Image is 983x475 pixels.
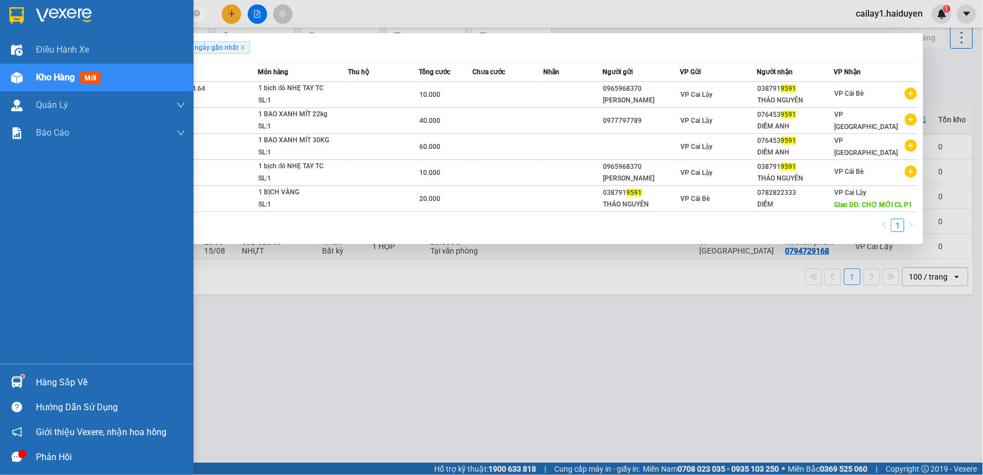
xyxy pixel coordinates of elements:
div: THẢO NGUYÊN [758,173,834,184]
span: VP Gửi [680,68,701,76]
span: VP Cai Lậy [680,143,712,151]
div: 0965968370 [604,83,679,95]
button: right [904,219,918,232]
div: 1 bịch đỏ NHẸ TAY TC [258,82,341,95]
div: SL: 1 [258,199,341,211]
div: DIỄM ANH [758,121,834,132]
span: Nhãn [544,68,560,76]
span: left [881,221,888,228]
span: down [176,128,185,137]
div: THẢO NGUYÊN [604,199,679,210]
div: [PERSON_NAME] [604,173,679,184]
div: 0782822333 [758,187,834,199]
span: VP Cai Lậy [680,117,712,125]
span: plus-circle [905,113,917,126]
span: Giao DĐ: CHỢ MỚI CL P1 [835,201,913,209]
span: 9591 [781,137,797,144]
div: 0977797789 [604,115,679,127]
span: Báo cáo [36,126,69,140]
div: 0965968370 [604,161,679,173]
span: 10.000 [420,169,441,177]
div: 1 BAO XANH MÍT 30KG [258,135,341,147]
div: 1 BỊCH VÀNG [258,187,341,199]
span: close-circle [194,10,200,17]
div: Hướng dẫn sử dụng [36,399,185,416]
img: logo-vxr [9,7,24,24]
span: mới [80,72,101,84]
span: down [176,101,185,110]
span: VP Cái Bè [680,195,710,203]
span: VP [GEOGRAPHIC_DATA] [835,137,898,157]
img: warehouse-icon [11,376,23,388]
div: SL: 1 [258,173,341,185]
img: solution-icon [11,127,23,139]
span: 40.000 [420,117,441,125]
a: 1 [892,219,904,231]
div: 038791 [758,83,834,95]
span: Món hàng [258,68,288,76]
span: right [908,221,914,228]
span: 9591 [627,189,642,197]
li: 1 [891,219,904,232]
div: SL: 1 [258,121,341,133]
span: message [12,452,22,462]
span: VP Cai Lậy [680,169,712,177]
img: warehouse-icon [11,44,23,56]
span: close-circle [194,9,200,19]
span: Giới thiệu Vexere, nhận hoa hồng [36,425,167,439]
div: Phản hồi [36,449,185,466]
div: DIỄM ANH [758,147,834,158]
span: plus-circle [905,87,917,100]
div: 1 bịch đỏ NHẸ TAY TC [258,161,341,173]
li: Previous Page [878,219,891,232]
span: plus-circle [905,166,917,178]
div: THẢO NGUYÊN [758,95,834,106]
button: left [878,219,891,232]
span: Chưa cước [472,68,505,76]
div: 076453 [758,109,834,121]
span: 9591 [781,163,797,171]
span: Gửi 3 ngày gần nhất [173,42,250,54]
div: SL: 1 [258,95,341,107]
span: VP Nhận [834,68,861,76]
span: 20.000 [420,195,441,203]
span: plus-circle [905,140,917,152]
span: Tổng cước [419,68,451,76]
span: VP Cái Bè [835,90,864,97]
div: 076453 [758,135,834,147]
span: VP [GEOGRAPHIC_DATA] [835,111,898,131]
span: VP Cai Lậy [680,91,712,99]
span: 10.000 [420,91,441,99]
span: Người gửi [603,68,633,76]
div: [PERSON_NAME] [604,95,679,106]
span: Điều hành xe [36,43,90,56]
sup: 1 [21,375,24,378]
div: SL: 1 [258,147,341,159]
span: question-circle [12,402,22,412]
span: Kho hàng [36,72,75,82]
div: 038791 [758,161,834,173]
div: 1 BAO XANH MÍT 22kg [258,109,341,121]
span: VP Cai Lậy [835,189,867,197]
div: 038791 [604,187,679,199]
img: warehouse-icon [11,72,23,84]
span: 9591 [781,111,797,118]
li: Next Page [904,219,918,232]
span: Thu hộ [348,68,369,76]
span: Người nhận [757,68,793,76]
div: DIỄM [758,199,834,210]
span: VP Cái Bè [835,168,864,175]
span: close [240,45,246,50]
img: warehouse-icon [11,100,23,111]
span: notification [12,427,22,437]
span: Quản Lý [36,98,68,112]
div: Hàng sắp về [36,374,185,391]
span: 9591 [781,85,797,92]
span: 60.000 [420,143,441,151]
